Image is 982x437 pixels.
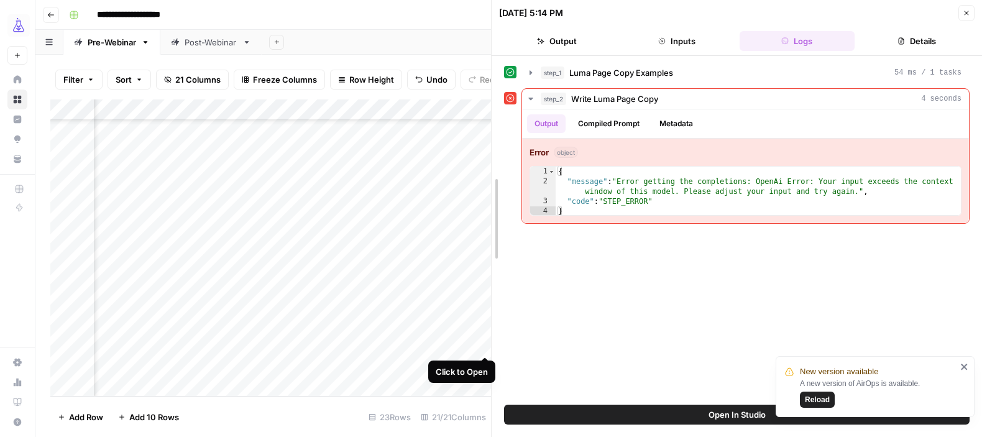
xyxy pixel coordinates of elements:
[7,352,27,372] a: Settings
[111,407,186,427] button: Add 10 Rows
[407,70,456,90] button: Undo
[108,70,151,90] button: Sort
[7,10,27,41] button: Workspace: AirOps Growth
[800,366,878,378] span: New version available
[175,73,221,86] span: 21 Columns
[63,30,160,55] a: Pre-Webinar
[185,36,237,48] div: Post-Webinar
[426,73,447,86] span: Undo
[7,392,27,412] a: Learning Hub
[156,70,229,90] button: 21 Columns
[800,378,957,408] div: A new version of AirOps is available.
[480,73,500,86] span: Redo
[63,73,83,86] span: Filter
[7,70,27,90] a: Home
[55,70,103,90] button: Filter
[7,149,27,169] a: Your Data
[160,30,262,55] a: Post-Webinar
[436,366,488,378] div: Click to Open
[7,372,27,392] a: Usage
[253,73,317,86] span: Freeze Columns
[7,412,27,432] button: Help + Support
[7,90,27,109] a: Browse
[7,14,30,37] img: AirOps Growth Logo
[7,129,27,149] a: Opportunities
[50,407,111,427] button: Add Row
[960,362,969,372] button: close
[800,392,835,408] button: Reload
[349,73,394,86] span: Row Height
[461,70,508,90] button: Redo
[88,36,136,48] div: Pre-Webinar
[69,411,103,423] span: Add Row
[330,70,402,90] button: Row Height
[129,411,179,423] span: Add 10 Rows
[805,394,830,405] span: Reload
[234,70,325,90] button: Freeze Columns
[416,407,491,427] div: 21/21 Columns
[364,407,416,427] div: 23 Rows
[7,109,27,129] a: Insights
[116,73,132,86] span: Sort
